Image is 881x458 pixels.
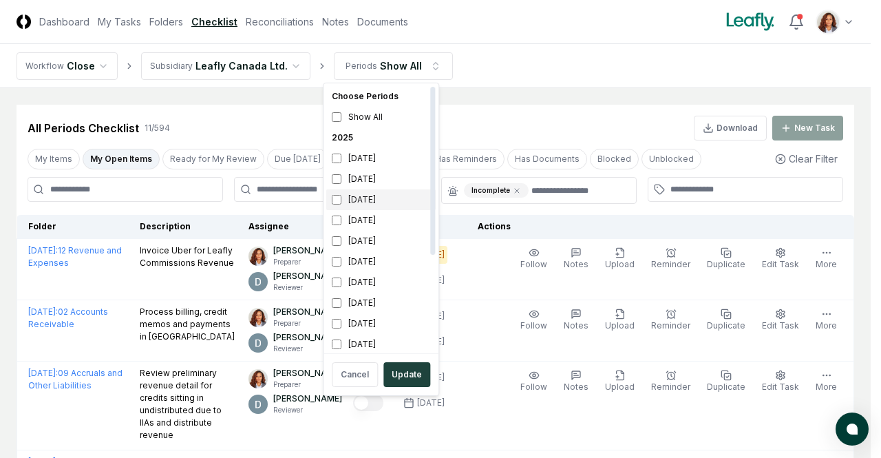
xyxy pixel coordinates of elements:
div: Show All [326,107,436,127]
div: [DATE] [326,313,436,334]
div: [DATE] [326,189,436,210]
button: Cancel [332,362,378,387]
div: [DATE] [326,334,436,355]
div: [DATE] [326,293,436,313]
div: [DATE] [326,148,436,169]
div: [DATE] [326,210,436,231]
div: [DATE] [326,231,436,251]
div: [DATE] [326,272,436,293]
div: [DATE] [326,251,436,272]
div: 2025 [326,127,436,148]
button: Update [383,362,430,387]
div: Choose Periods [326,86,436,107]
div: [DATE] [326,169,436,189]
